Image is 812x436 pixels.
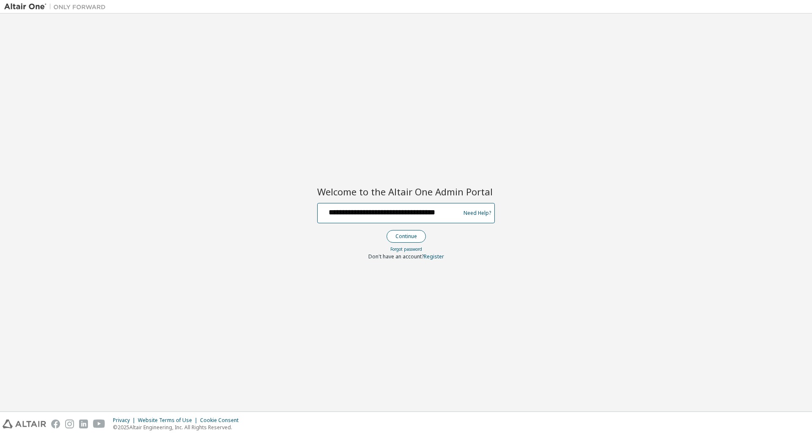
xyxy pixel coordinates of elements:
img: youtube.svg [93,420,105,428]
img: altair_logo.svg [3,420,46,428]
div: Website Terms of Use [138,417,200,424]
img: Altair One [4,3,110,11]
img: linkedin.svg [79,420,88,428]
a: Register [424,253,444,260]
p: © 2025 Altair Engineering, Inc. All Rights Reserved. [113,424,244,431]
a: Forgot password [390,246,422,252]
img: facebook.svg [51,420,60,428]
div: Cookie Consent [200,417,244,424]
div: Privacy [113,417,138,424]
img: instagram.svg [65,420,74,428]
span: Don't have an account? [368,253,424,260]
h2: Welcome to the Altair One Admin Portal [317,186,495,197]
button: Continue [387,230,426,243]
